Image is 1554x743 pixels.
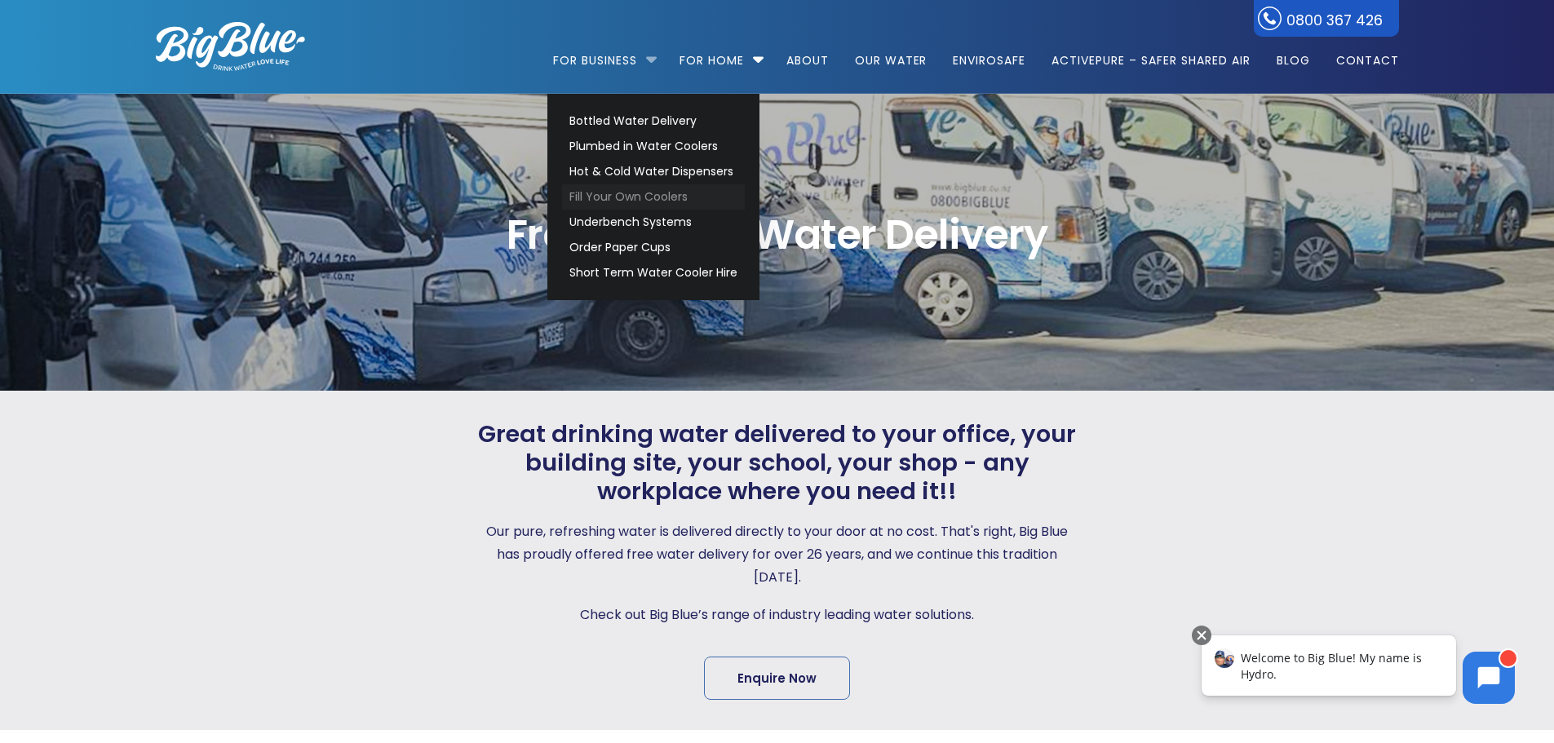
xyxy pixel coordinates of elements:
a: Fill Your Own Coolers [562,184,745,210]
a: Hot & Cold Water Dispensers [562,159,745,184]
a: Short Term Water Cooler Hire [562,260,745,285]
iframe: Chatbot [1184,622,1531,720]
span: Great drinking water delivered to your office, your building site, your school, your shop - any w... [474,420,1081,505]
p: Check out Big Blue’s range of industry leading water solutions. [474,604,1081,626]
span: Free Bottled Water Delivery [156,214,1399,255]
a: Underbench Systems [562,210,745,235]
a: Bottled Water Delivery [562,108,745,134]
img: logo [156,22,305,71]
p: Our pure, refreshing water is delivered directly to your door at no cost. That's right, Big Blue ... [474,520,1081,589]
a: Order Paper Cups [562,235,745,260]
a: Plumbed in Water Coolers [562,134,745,159]
a: Enquire Now [704,657,850,700]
